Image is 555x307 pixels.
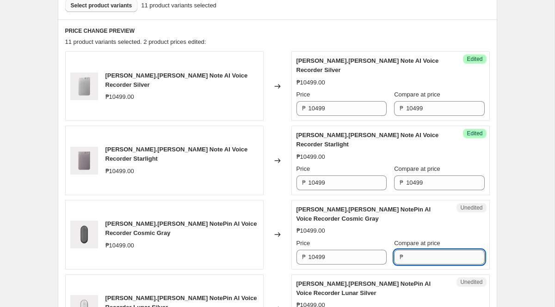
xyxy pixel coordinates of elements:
[296,78,325,87] div: ₱10499.00
[70,72,98,100] img: ginee_20250626172040081_2688420322_80x.jpg
[394,240,440,247] span: Compare at price
[65,38,206,45] span: 11 product variants selected. 2 product prices edited:
[105,72,248,88] span: [PERSON_NAME].[PERSON_NAME] Note AI Voice Recorder Silver
[302,179,306,186] span: ₱
[394,91,440,98] span: Compare at price
[105,241,134,250] div: ₱10499.00
[460,204,482,211] span: Unedited
[296,91,310,98] span: Price
[105,92,134,102] div: ₱10499.00
[71,2,132,9] span: Select product variants
[296,57,439,73] span: [PERSON_NAME].[PERSON_NAME] Note AI Voice Recorder Silver
[296,226,325,235] div: ₱10499.00
[400,105,403,112] span: ₱
[467,130,482,137] span: Edited
[296,165,310,172] span: Price
[70,221,98,248] img: ginee_20250626172150470_8823923520_80x.jpg
[296,280,431,296] span: [PERSON_NAME].[PERSON_NAME] NotePin AI Voice Recorder Lunar Silver
[400,179,403,186] span: ₱
[70,147,98,175] img: ginee_20250626172117504_3827495827_80x.jpg
[296,240,310,247] span: Price
[302,253,306,260] span: ₱
[400,253,403,260] span: ₱
[302,105,306,112] span: ₱
[105,167,134,176] div: ₱10499.00
[296,152,325,162] div: ₱10499.00
[105,146,248,162] span: [PERSON_NAME].[PERSON_NAME] Note AI Voice Recorder Starlight
[141,1,216,10] span: 11 product variants selected
[296,206,431,222] span: [PERSON_NAME].[PERSON_NAME] NotePin AI Voice Recorder Cosmic Gray
[467,55,482,63] span: Edited
[65,27,490,35] h6: PRICE CHANGE PREVIEW
[105,220,257,236] span: [PERSON_NAME].[PERSON_NAME] NotePin AI Voice Recorder Cosmic Gray
[296,132,439,148] span: [PERSON_NAME].[PERSON_NAME] Note AI Voice Recorder Starlight
[460,278,482,286] span: Unedited
[394,165,440,172] span: Compare at price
